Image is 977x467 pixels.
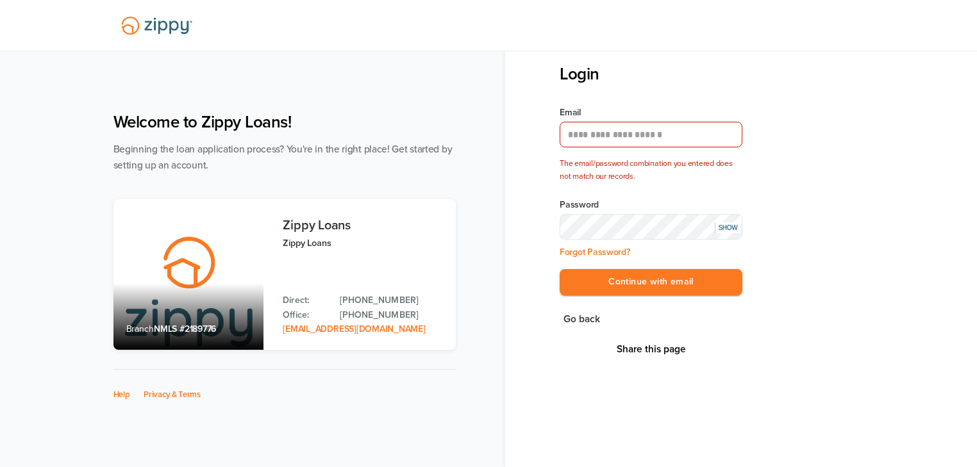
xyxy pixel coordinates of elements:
[560,122,742,147] input: Email Address
[283,236,442,250] p: Zippy Loans
[715,222,740,233] div: SHOW
[126,324,154,334] span: Branch
[283,324,425,334] a: Email Address: zippyguide@zippymh.com
[560,214,742,240] input: Input Password
[154,324,216,334] span: NMLS #2189776
[560,199,742,211] label: Password
[340,308,442,322] a: Office Phone: 512-975-2947
[560,247,630,258] a: Forgot Password?
[613,343,690,356] button: Share This Page
[113,112,456,132] h1: Welcome to Zippy Loans!
[283,218,442,233] h3: Zippy Loans
[113,11,200,40] img: Lender Logo
[113,143,453,171] span: Beginning the loan application process? You're in the right place! Get started by setting up an a...
[560,158,742,183] div: The email/password combination you entered does not match our records.
[560,269,742,295] button: Continue with email
[283,308,327,322] p: Office:
[113,389,130,400] a: Help
[560,106,742,119] label: Email
[144,389,201,400] a: Privacy & Terms
[283,293,327,307] p: Direct:
[560,311,604,328] button: Go back
[560,64,742,84] h3: Login
[340,293,442,307] a: Direct Phone: 512-975-2947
